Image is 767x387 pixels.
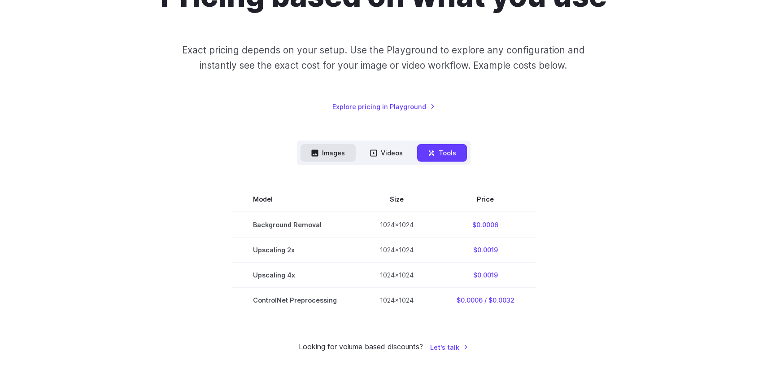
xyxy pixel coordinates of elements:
[301,144,356,162] button: Images
[435,187,536,212] th: Price
[358,237,435,263] td: 1024x1024
[332,101,435,112] a: Explore pricing in Playground
[435,212,536,237] td: $0.0006
[358,212,435,237] td: 1024x1024
[359,144,414,162] button: Videos
[231,263,358,288] td: Upscaling 4x
[231,288,358,313] td: ControlNet Preprocessing
[231,187,358,212] th: Model
[358,187,435,212] th: Size
[231,212,358,237] td: Background Removal
[435,237,536,263] td: $0.0019
[358,288,435,313] td: 1024x1024
[435,288,536,313] td: $0.0006 / $0.0032
[231,237,358,263] td: Upscaling 2x
[299,341,423,353] small: Looking for volume based discounts?
[358,263,435,288] td: 1024x1024
[165,43,602,73] p: Exact pricing depends on your setup. Use the Playground to explore any configuration and instantl...
[430,342,468,352] a: Let's talk
[417,144,467,162] button: Tools
[435,263,536,288] td: $0.0019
